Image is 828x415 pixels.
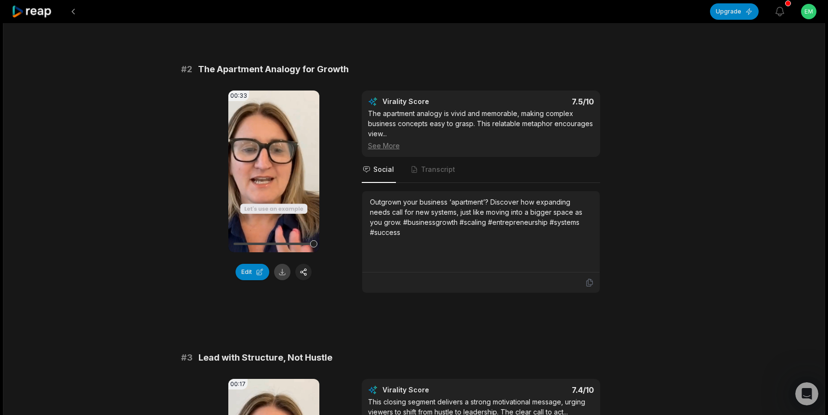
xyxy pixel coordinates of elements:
video: Your browser does not support mp4 format. [228,91,319,252]
div: See More [368,141,594,151]
nav: Tabs [362,157,600,183]
div: Outgrown your business ‘apartment’? Discover how expanding needs call for new systems, just like ... [370,197,592,237]
div: Virality Score [382,97,486,106]
span: # 3 [181,351,193,364]
span: Transcript [421,165,455,174]
iframe: Intercom live chat [795,382,818,405]
div: Virality Score [382,385,486,395]
span: # 2 [181,63,192,76]
button: Upgrade [710,3,759,20]
span: The Apartment Analogy for Growth [198,63,349,76]
button: Edit [236,264,269,280]
div: 7.5 /10 [490,97,594,106]
span: Social [373,165,394,174]
div: 7.4 /10 [490,385,594,395]
div: The apartment analogy is vivid and memorable, making complex business concepts easy to grasp. Thi... [368,108,594,151]
span: Lead with Structure, Not Hustle [198,351,332,364]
